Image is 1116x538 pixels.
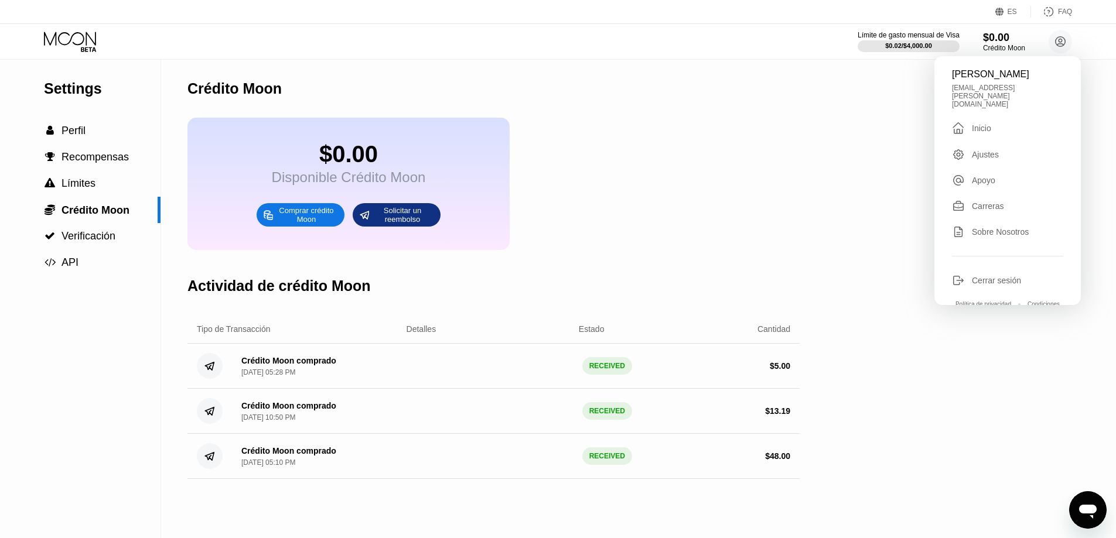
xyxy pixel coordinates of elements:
[952,174,1063,187] div: Apoyo
[62,256,79,268] span: API
[757,324,790,334] div: Cantidad
[62,151,129,163] span: Recompensas
[44,178,56,189] div: 
[952,121,965,135] div: 
[44,231,56,241] div: 
[272,141,426,167] div: $0.00
[241,356,336,365] div: Crédito Moon comprado
[858,31,960,39] div: Límite de gasto mensual de Visa
[370,205,435,224] div: Solicitar un reembolso
[765,451,790,461] div: $ 48.00
[44,125,56,136] div: 
[241,446,336,455] div: Crédito Moon comprado
[952,84,1063,108] div: [EMAIL_ADDRESS][PERSON_NAME][DOMAIN_NAME]
[62,177,95,189] span: Límites
[44,257,56,268] div: 
[45,152,55,162] span: 
[983,32,1025,52] div: $0.00Crédito Moon
[952,121,1063,135] div: Inicio
[972,227,1029,237] div: Sobre Nosotros
[972,276,1021,285] div: Cerrar sesión
[1069,491,1107,529] iframe: Botón para iniciar la ventana de mensajería
[955,301,1011,307] div: Política de privacidad
[952,148,1063,161] div: Ajustes
[770,361,790,371] div: $ 5.00
[241,401,336,410] div: Crédito Moon comprado
[582,402,632,420] div: RECEIVED
[1058,8,1072,16] div: FAQ
[765,406,790,416] div: $ 13.19
[952,69,1063,80] div: [PERSON_NAME]
[983,44,1025,52] div: Crédito Moon
[972,201,1004,211] div: Carreras
[62,230,115,242] span: Verificación
[44,152,56,162] div: 
[45,231,55,241] span: 
[257,203,344,227] div: Comprar crédito Moon
[1028,301,1060,307] div: Condiciones
[1008,8,1017,16] div: ES
[582,357,632,375] div: RECEIVED
[952,225,1063,238] div: Sobre Nosotros
[952,200,1063,213] div: Carreras
[274,205,339,224] div: Comprar crédito Moon
[972,176,995,185] div: Apoyo
[241,458,295,467] div: [DATE] 05:10 PM
[187,277,371,294] div: Actividad de crédito Moon
[197,324,271,334] div: Tipo de Transacción
[858,31,960,52] div: Límite de gasto mensual de Visa$0.02/$4,000.00
[885,42,932,49] div: $0.02 / $4,000.00
[241,368,295,376] div: [DATE] 05:28 PM
[187,80,282,97] div: Crédito Moon
[353,203,441,227] div: Solicitar un reembolso
[62,204,129,216] span: Crédito Moon
[62,125,86,136] span: Perfil
[972,124,991,133] div: Inicio
[582,447,632,465] div: RECEIVED
[407,324,436,334] div: Detalles
[241,413,295,422] div: [DATE] 10:50 PM
[45,178,55,189] span: 
[272,169,426,186] div: Disponible Crédito Moon
[44,80,161,97] div: Settings
[995,6,1031,18] div: ES
[972,150,999,159] div: Ajustes
[952,274,1063,287] div: Cerrar sesión
[1031,6,1072,18] div: FAQ
[45,257,56,268] span: 
[983,32,1025,44] div: $0.00
[46,125,54,136] span: 
[44,204,56,215] div: 
[579,324,605,334] div: Estado
[45,204,55,215] span: 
